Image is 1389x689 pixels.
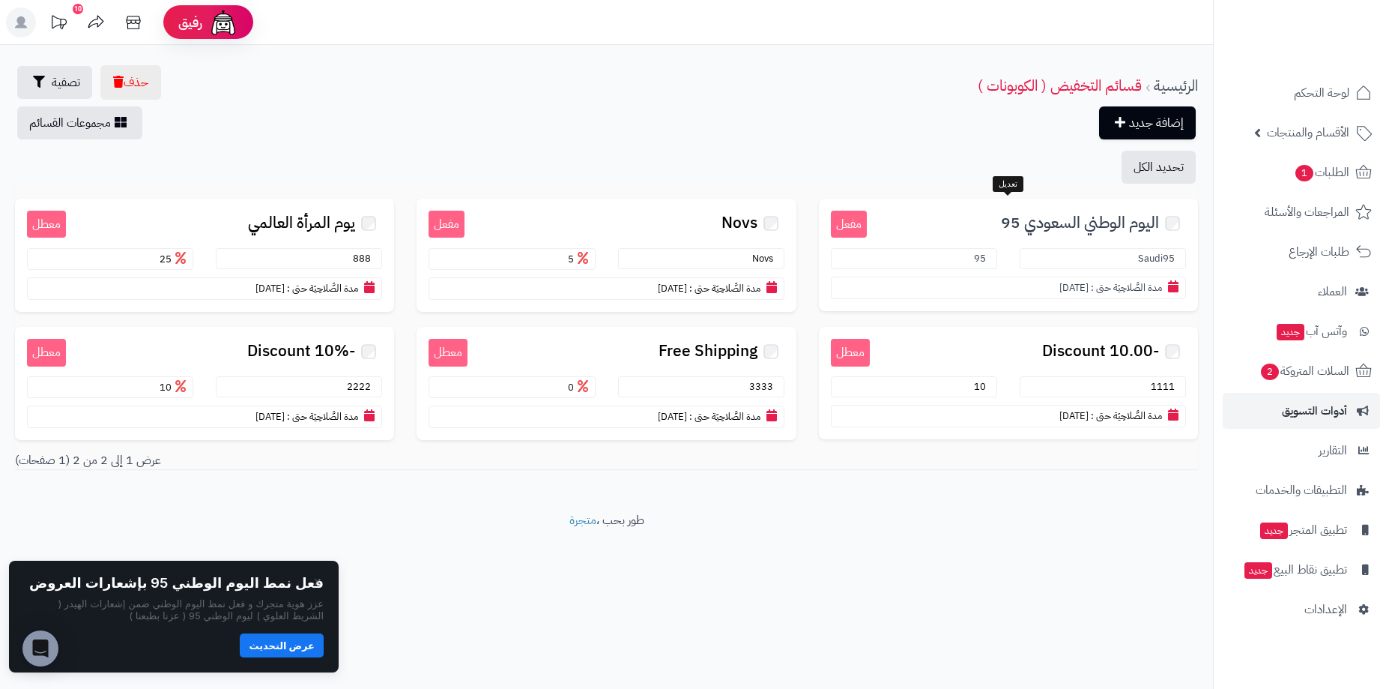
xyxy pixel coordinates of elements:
[240,634,324,658] button: عرض التحديث
[974,379,993,394] span: 10
[993,176,1023,193] div: تعديل
[1244,562,1272,579] span: جديد
[178,13,202,31] span: رفيق
[1001,214,1159,232] span: اليوم الوطني السعودي 95
[569,511,596,529] a: متجرة
[73,4,83,14] div: 10
[1059,280,1089,295] span: [DATE]
[4,452,607,469] div: عرض 1 إلى 2 من 2 (1 صفحات)
[1223,313,1380,349] a: وآتس آبجديد
[1223,75,1380,111] a: لوحة التحكم
[429,339,467,367] small: معطل
[568,252,592,266] span: 5
[568,380,592,394] span: 0
[1091,409,1162,423] small: مدة الصَّلاحِيَة حتى :
[429,211,464,238] small: مفعل
[347,379,378,394] small: 2222
[1259,520,1347,541] span: تطبيق المتجر
[287,281,358,295] small: مدة الصَّلاحِيَة حتى :
[1282,400,1347,421] span: أدوات التسويق
[1267,122,1349,143] span: الأقسام والمنتجات
[353,251,378,265] small: 888
[689,409,760,424] small: مدة الصَّلاحِيَة حتى :
[1223,194,1380,230] a: المراجعات والأسئلة
[247,343,355,360] span: -10% Discount
[1223,154,1380,190] a: الطلبات1
[1289,241,1349,262] span: طلبات الإرجاع
[1059,409,1089,423] span: [DATE]
[831,211,867,238] small: مفعل
[255,281,285,295] span: [DATE]
[1259,361,1349,382] span: السلات المتروكة
[100,65,161,100] button: حذف
[1277,324,1304,340] span: جديد
[1243,559,1347,580] span: تطبيق نقاط البيع
[1154,74,1198,97] a: الرئيسية
[689,281,760,295] small: مدة الصَّلاحِيَة حتى :
[1294,162,1349,183] span: الطلبات
[255,409,285,424] span: [DATE]
[24,598,324,622] p: عزز هوية متجرك و فعل نمط اليوم الوطني ضمن إشعارات الهيدر ( الشريط العلوي ) ليوم الوطني 95 ( عزنا ...
[1294,82,1349,103] span: لوحة التحكم
[17,66,92,99] button: تصفية
[1304,599,1347,620] span: الإعدادات
[749,379,781,394] small: 3333
[978,74,1142,97] a: قسائم التخفيض ( الكوبونات )
[160,252,190,266] span: 25
[1223,592,1380,628] a: الإعدادات
[417,199,796,312] a: مفعل Novs Novs 5 مدة الصَّلاحِيَة حتى : [DATE]
[17,106,142,139] a: مجموعات القسائم
[831,339,870,367] small: معطل
[752,251,781,265] small: Novs
[1223,472,1380,508] a: التطبيقات والخدمات
[15,199,394,312] a: معطل يوم المرأة العالمي 888 25 مدة الصَّلاحِيَة حتى : [DATE]
[1223,433,1380,469] a: التقارير
[52,73,80,91] span: تصفية
[27,211,66,238] small: معطل
[1042,343,1159,360] span: -10.00 Discount
[1295,165,1313,181] span: 1
[658,281,687,295] span: [DATE]
[1256,480,1347,501] span: التطبيقات والخدمات
[208,7,238,37] img: ai-face.png
[1223,512,1380,548] a: تطبيق المتجرجديد
[1099,106,1196,139] a: إضافة جديد
[1265,202,1349,223] span: المراجعات والأسئلة
[1223,274,1380,310] a: العملاء
[1275,321,1347,342] span: وآتس آب
[819,199,1198,311] a: مفعل اليوم الوطني السعودي 95 Saudi95 95 مدة الصَّلاحِيَة حتى : [DATE]
[974,251,993,265] span: 95
[819,327,1198,439] a: معطل -10.00 Discount 1111 10 مدة الصَّلاحِيَة حتى : [DATE]
[1223,234,1380,270] a: طلبات الإرجاع
[1151,379,1182,394] small: 1111
[29,576,324,591] h2: فعل نمط اليوم الوطني 95 بإشعارات العروض
[1319,440,1347,461] span: التقارير
[1261,364,1279,380] span: 2
[287,409,358,424] small: مدة الصَّلاحِيَة حتى :
[160,380,190,394] span: 10
[658,409,687,424] span: [DATE]
[659,343,757,360] span: Free Shipping
[1223,552,1380,588] a: تطبيق نقاط البيعجديد
[721,214,757,232] span: Novs
[22,631,58,667] div: Open Intercom Messenger
[417,327,796,440] a: معطل Free Shipping 3333 0 مدة الصَّلاحِيَة حتى : [DATE]
[1091,280,1162,295] small: مدة الصَّلاحِيَة حتى :
[27,339,66,367] small: معطل
[1223,393,1380,429] a: أدوات التسويق
[1318,281,1347,302] span: العملاء
[248,214,355,232] span: يوم المرأة العالمي
[1223,353,1380,389] a: السلات المتروكة2
[1122,151,1196,184] button: تحديد الكل
[1138,251,1182,265] small: Saudi95
[15,327,394,440] a: معطل -10% Discount 2222 10 مدة الصَّلاحِيَة حتى : [DATE]
[1260,523,1288,539] span: جديد
[40,7,77,41] a: تحديثات المنصة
